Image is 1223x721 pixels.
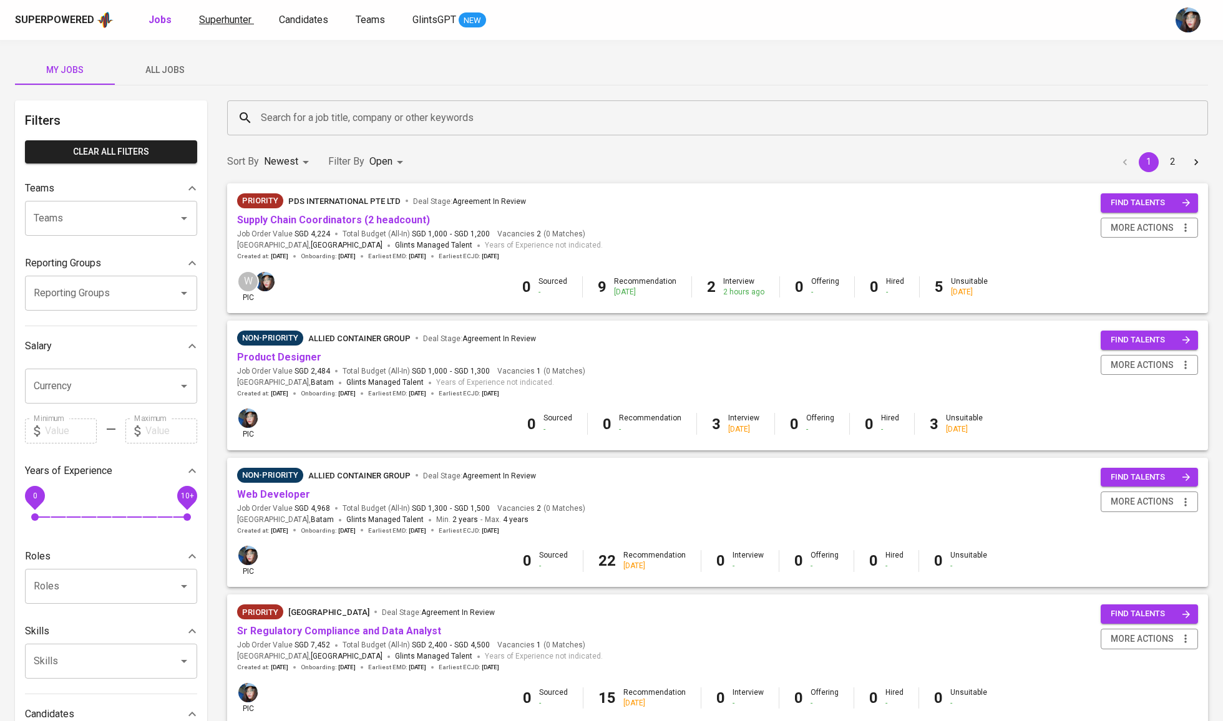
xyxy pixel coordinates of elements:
span: find talents [1111,196,1191,210]
span: Years of Experience not indicated. [436,377,554,389]
b: 0 [794,552,803,569]
div: pic [237,407,259,440]
span: Total Budget (All-In) [343,503,490,514]
div: Unsuitable [951,276,988,298]
span: Vacancies ( 0 Matches ) [497,503,585,514]
span: - [450,503,452,514]
b: 0 [795,278,804,296]
div: - [950,561,987,571]
div: [DATE] [951,287,988,298]
img: app logo [97,11,114,29]
div: Interview [733,687,764,709]
div: Recommendation [623,550,686,571]
div: Hired [886,276,904,298]
span: Earliest ECJD : [439,389,499,398]
button: more actions [1101,355,1198,375]
div: Sourced [539,687,568,709]
div: Recommendation [623,687,686,709]
span: SGD 1,200 [454,229,490,240]
b: 0 [794,689,803,707]
span: 1 [535,640,541,651]
span: SGD 4,224 [295,229,330,240]
span: Earliest EMD : [368,252,426,261]
div: - [539,698,568,709]
b: 0 [716,689,725,707]
span: Job Order Value [237,503,330,514]
button: find talents [1101,468,1198,487]
span: SGD 4,500 [454,640,490,651]
p: Roles [25,549,51,564]
div: Sourced [538,276,567,298]
span: GlintsGPT [412,14,456,26]
span: more actions [1111,631,1174,647]
span: [GEOGRAPHIC_DATA] [288,607,369,617]
span: Agreement In Review [462,472,536,480]
b: Jobs [149,14,172,26]
div: - [811,698,839,709]
nav: pagination navigation [1113,152,1208,172]
span: [DATE] [482,663,499,672]
div: Pending Client’s Feedback, Sufficient Talents in Pipeline [237,468,303,483]
a: Web Developer [237,488,310,500]
span: Clear All filters [35,144,187,160]
div: - [885,561,904,571]
span: Earliest EMD : [368,389,426,398]
img: diazagista@glints.com [238,683,258,702]
span: - [480,514,482,526]
div: Salary [25,334,197,359]
span: - [450,366,452,377]
span: Deal Stage : [423,472,536,480]
span: Earliest EMD : [368,526,426,535]
span: SGD 4,968 [295,503,330,514]
img: diazagista@glints.com [255,272,275,291]
span: SGD 7,452 [295,640,330,651]
span: [GEOGRAPHIC_DATA] , [237,651,382,663]
button: more actions [1101,218,1198,238]
div: [DATE] [728,424,759,435]
p: Salary [25,339,52,354]
span: Deal Stage : [382,608,495,617]
a: Teams [356,12,387,28]
div: - [538,287,567,298]
span: [GEOGRAPHIC_DATA] , [237,514,334,526]
div: Client Priority, More Profiles Required [237,604,283,619]
span: [DATE] [482,526,499,535]
span: Deal Stage : [423,334,536,343]
span: - [450,640,452,651]
b: 0 [934,689,943,707]
span: [DATE] [271,526,288,535]
span: Onboarding : [301,526,356,535]
span: [DATE] [271,252,288,261]
div: Interview [723,276,764,298]
div: - [619,424,681,435]
div: Hired [885,550,904,571]
button: Open [175,210,193,227]
span: Glints Managed Talent [395,241,472,249]
span: - [450,229,452,240]
span: Total Budget (All-In) [343,229,490,240]
div: Interview [728,413,759,434]
div: Roles [25,544,197,569]
div: Unsuitable [950,687,987,709]
span: Total Budget (All-In) [343,640,490,651]
b: 3 [712,415,721,433]
b: 2 [707,278,716,296]
div: W [237,271,259,293]
span: Agreement In Review [462,334,536,343]
span: [DATE] [482,389,499,398]
div: Offering [811,687,839,709]
span: [DATE] [271,389,288,398]
span: [DATE] [338,389,356,398]
button: more actions [1101,491,1198,512]
span: Vacancies ( 0 Matches ) [497,640,585,651]
span: 2 years [452,515,478,524]
span: SGD 1,300 [412,503,447,514]
span: Priority [237,606,283,619]
p: Filter By [328,154,364,169]
span: NEW [459,14,486,27]
a: Supply Chain Coordinators (2 headcount) [237,214,430,226]
span: Non-Priority [237,332,303,344]
span: Superhunter [199,14,251,26]
span: [GEOGRAPHIC_DATA] , [237,240,382,252]
b: 0 [523,689,532,707]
